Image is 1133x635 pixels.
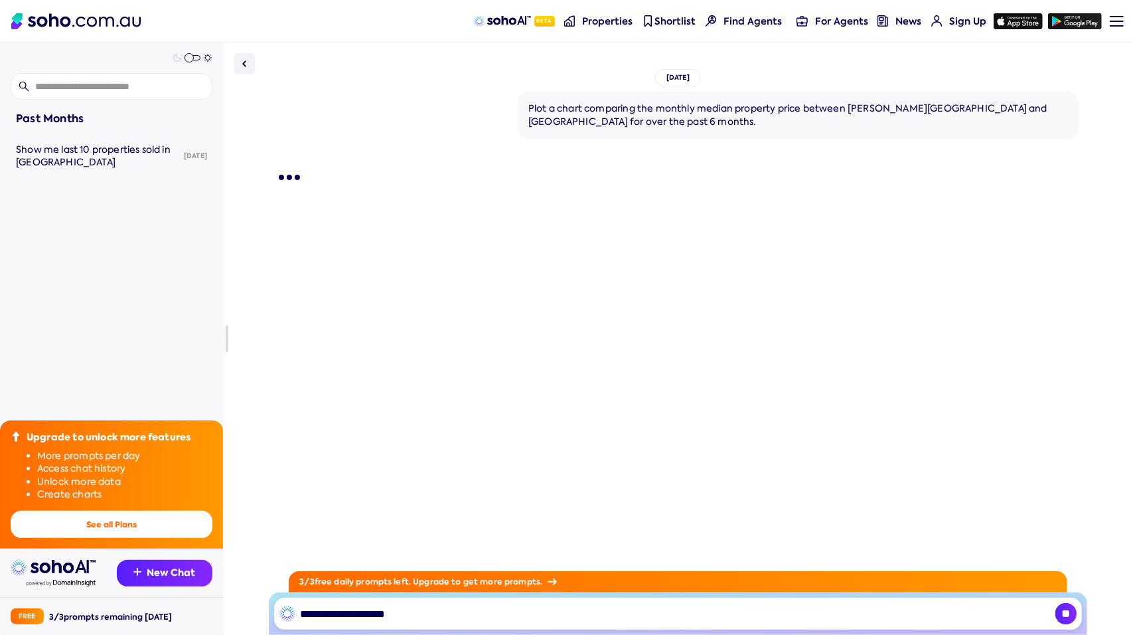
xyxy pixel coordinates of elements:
div: 3 / 3 prompts remaining [DATE] [49,611,172,622]
div: [DATE] [655,69,701,86]
img: news-nav icon [877,15,889,27]
img: Upgrade icon [11,431,21,442]
button: New Chat [117,560,212,587]
span: Sign Up [949,15,986,28]
img: SohoAI logo black [279,606,295,622]
img: sohoAI logo [474,16,530,27]
button: Cancel request [1055,603,1077,624]
img: Data provided by Domain Insight [27,580,96,587]
img: for-agents-nav icon [931,15,943,27]
img: app-store icon [994,13,1043,29]
span: Show me last 10 properties sold in [GEOGRAPHIC_DATA] [16,143,171,169]
img: Send icon [1055,603,1077,624]
div: [DATE] [179,141,212,171]
img: sohoai logo [11,560,96,576]
li: Create charts [37,488,212,501]
li: More prompts per day [37,450,212,463]
div: Past Months [16,110,207,128]
span: News [896,15,922,28]
img: properties-nav icon [564,15,575,27]
div: Show me last 10 properties sold in Sydney NSW [16,143,179,169]
a: Show me last 10 properties sold in [GEOGRAPHIC_DATA] [11,136,179,177]
span: Beta [534,16,555,27]
div: Upgrade to unlock more features [27,431,190,444]
span: Shortlist [654,15,696,28]
img: Soho Logo [11,13,141,29]
div: 3 / 3 free daily prompts left. Upgrade to get more prompts. [289,571,1067,592]
img: Sidebar toggle icon [236,56,252,72]
img: shortlist-nav icon [642,15,654,27]
span: Find Agents [723,15,782,28]
li: Unlock more data [37,476,212,489]
button: See all Plans [11,511,212,538]
div: Free [11,608,44,624]
img: for-agents-nav icon [796,15,808,27]
img: Arrow icon [548,579,557,585]
img: Recommendation icon [133,568,141,576]
span: For Agents [815,15,868,28]
li: Access chat history [37,462,212,476]
div: Plot a chart comparing the monthly median property price between [PERSON_NAME][GEOGRAPHIC_DATA] a... [528,102,1068,128]
span: Properties [582,15,633,28]
img: Find agents icon [706,15,717,27]
img: google-play icon [1048,13,1102,29]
